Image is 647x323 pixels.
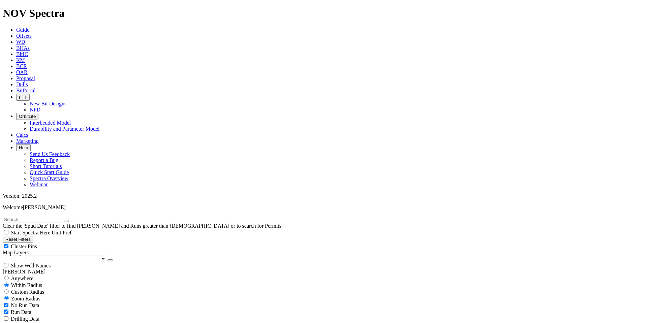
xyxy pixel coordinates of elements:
a: OAR [16,69,28,75]
a: Proposal [16,75,35,81]
a: BitPortal [16,88,36,93]
span: OrbitLite [19,114,36,119]
a: BitIQ [16,51,28,57]
span: FTT [19,95,27,100]
span: No Run Data [11,302,39,308]
button: Reset Filters [3,236,33,243]
a: KM [16,57,25,63]
a: Marketing [16,138,39,144]
span: Start Spectra Here [11,230,50,235]
button: OrbitLite [16,113,38,120]
a: Dulls [16,82,28,87]
span: Drilling Data [11,316,39,322]
h1: NOV Spectra [3,7,644,20]
span: Run Data [11,309,31,315]
input: Start Spectra Here [4,230,8,234]
div: Version: 2025.2 [3,193,644,199]
a: BHAs [16,45,30,51]
a: WD [16,39,25,45]
span: [PERSON_NAME] [23,204,66,210]
span: Unit Pref [52,230,71,235]
a: Calcs [16,132,28,138]
span: Clear the 'Spud Date' filter to find [PERSON_NAME] and Runs greater than [DEMOGRAPHIC_DATA] or to... [3,223,283,229]
span: Anywhere [11,276,33,281]
a: Durability and Parameter Model [30,126,100,132]
a: Send Us Feedback [30,151,70,157]
p: Welcome [3,204,644,211]
span: Help [19,145,28,150]
input: Search [3,216,62,223]
span: Custom Radius [11,289,44,295]
span: Within Radius [11,282,42,288]
a: Interbedded Model [30,120,71,126]
a: Report a Bug [30,157,58,163]
a: Spectra Overview [30,175,68,181]
div: [PERSON_NAME] [3,269,644,275]
a: NPD [30,107,40,112]
span: Zoom Radius [11,296,40,301]
a: Guide [16,27,29,33]
button: FTT [16,94,30,101]
a: New Bit Designs [30,101,66,106]
span: Cluster Pins [11,244,37,249]
a: Quick Start Guide [30,169,69,175]
button: Help [16,144,31,151]
a: Offsets [16,33,32,39]
span: Map Layers [3,250,29,255]
span: Show Well Names [11,263,51,268]
a: BCR [16,63,27,69]
a: Webinar [30,182,48,187]
a: Short Tutorials [30,163,62,169]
